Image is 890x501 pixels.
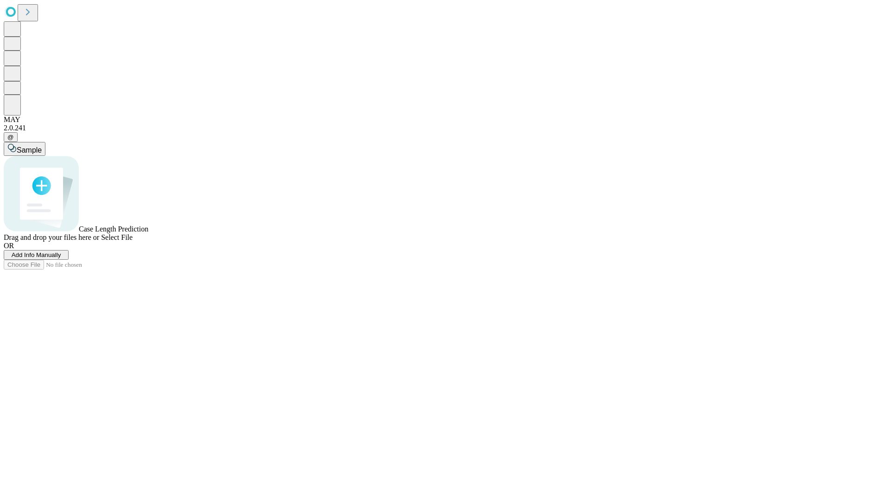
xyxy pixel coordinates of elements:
span: Add Info Manually [12,251,61,258]
span: Case Length Prediction [79,225,148,233]
button: Sample [4,142,45,156]
span: Select File [101,233,133,241]
span: Drag and drop your files here or [4,233,99,241]
span: OR [4,242,14,250]
button: @ [4,132,18,142]
span: Sample [17,146,42,154]
div: 2.0.241 [4,124,886,132]
div: MAY [4,116,886,124]
span: @ [7,134,14,141]
button: Add Info Manually [4,250,69,260]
